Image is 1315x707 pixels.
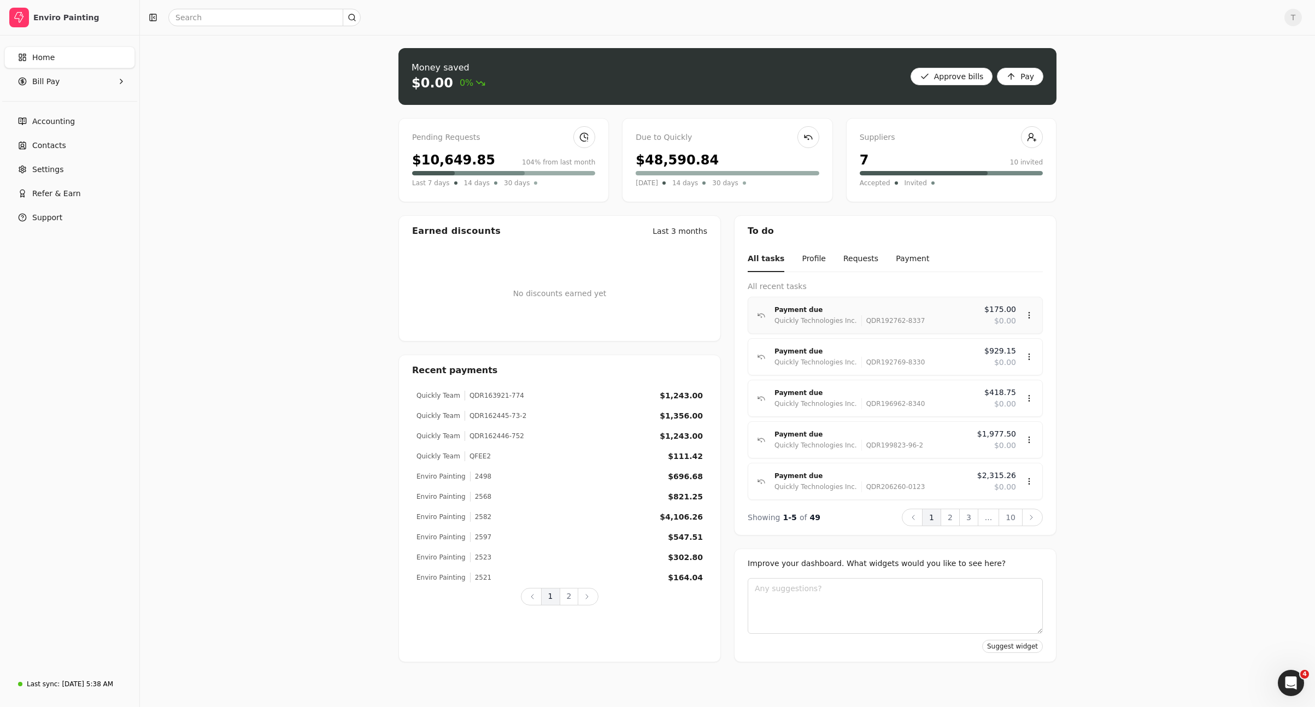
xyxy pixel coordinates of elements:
[977,428,1016,440] span: $1,977.50
[470,472,492,481] div: 2498
[470,552,492,562] div: 2523
[802,246,826,272] button: Profile
[783,513,797,522] span: 1 - 5
[465,391,524,400] div: QDR163921-774
[748,246,784,272] button: All tasks
[32,116,75,127] span: Accounting
[748,558,1043,569] div: Improve your dashboard. What widgets would you like to see here?
[32,76,60,87] span: Bill Pay
[412,150,495,170] div: $10,649.85
[416,451,460,461] div: Quickly Team
[541,588,560,605] button: 1
[4,674,135,694] a: Last sync:[DATE] 5:38 AM
[860,132,1043,144] div: Suppliers
[668,491,703,503] div: $821.25
[32,52,55,63] span: Home
[994,357,1016,368] span: $0.00
[660,390,703,402] div: $1,243.00
[33,12,130,23] div: Enviro Painting
[470,492,492,502] div: 2568
[470,512,492,522] div: 2582
[984,387,1016,398] span: $418.75
[399,355,720,386] div: Recent payments
[1284,9,1302,26] span: T
[653,226,707,237] div: Last 3 months
[861,315,925,326] div: QDR192762-8337
[860,178,890,188] span: Accepted
[62,679,113,689] div: [DATE] 5:38 AM
[464,178,490,188] span: 14 days
[636,178,658,188] span: [DATE]
[416,552,466,562] div: Enviro Painting
[465,411,526,421] div: QDR162445-73-2
[416,472,466,481] div: Enviro Painting
[861,357,925,368] div: QDR192769-8330
[32,164,63,175] span: Settings
[412,225,501,238] div: Earned discounts
[4,70,135,92] button: Bill Pay
[978,509,999,526] button: ...
[460,76,485,90] span: 0%
[4,46,135,68] a: Home
[672,178,698,188] span: 14 days
[861,440,923,451] div: QDR199823-96-2
[412,132,595,144] div: Pending Requests
[4,110,135,132] a: Accounting
[774,315,857,326] div: Quickly Technologies Inc.
[774,440,857,451] div: Quickly Technologies Inc.
[861,481,925,492] div: QDR206260-0123
[1300,670,1309,679] span: 4
[774,346,976,357] div: Payment due
[977,470,1016,481] span: $2,315.26
[712,178,738,188] span: 30 days
[994,440,1016,451] span: $0.00
[774,429,968,440] div: Payment due
[636,132,819,144] div: Due to Quickly
[922,509,941,526] button: 1
[465,451,491,461] div: QFEE2
[504,178,530,188] span: 30 days
[168,9,361,26] input: Search
[999,509,1023,526] button: 10
[984,345,1016,357] span: $929.15
[860,150,869,170] div: 7
[994,315,1016,327] span: $0.00
[522,157,595,167] div: 104% from last month
[668,471,703,482] div: $696.68
[416,391,460,400] div: Quickly Team
[800,513,807,522] span: of
[32,188,81,199] span: Refer & Earn
[416,532,466,542] div: Enviro Painting
[774,470,968,481] div: Payment due
[735,216,1056,246] div: To do
[416,492,466,502] div: Enviro Painting
[982,640,1043,653] button: Suggest widget
[861,398,925,409] div: QDR196962-8340
[4,134,135,156] a: Contacts
[1278,670,1304,696] iframe: Intercom live chat
[984,304,1016,315] span: $175.00
[412,61,485,74] div: Money saved
[465,431,524,441] div: QDR162446-752
[997,68,1043,85] button: Pay
[470,573,492,582] div: 2521
[748,281,1043,292] div: All recent tasks
[774,357,857,368] div: Quickly Technologies Inc.
[660,410,703,422] div: $1,356.00
[660,511,703,523] div: $4,106.26
[668,552,703,563] div: $302.80
[32,140,66,151] span: Contacts
[748,513,780,522] span: Showing
[416,512,466,522] div: Enviro Painting
[1010,157,1043,167] div: 10 invited
[32,212,62,223] span: Support
[843,246,878,272] button: Requests
[412,178,450,188] span: Last 7 days
[668,572,703,584] div: $164.04
[994,398,1016,410] span: $0.00
[774,387,976,398] div: Payment due
[4,158,135,180] a: Settings
[774,398,857,409] div: Quickly Technologies Inc.
[774,304,976,315] div: Payment due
